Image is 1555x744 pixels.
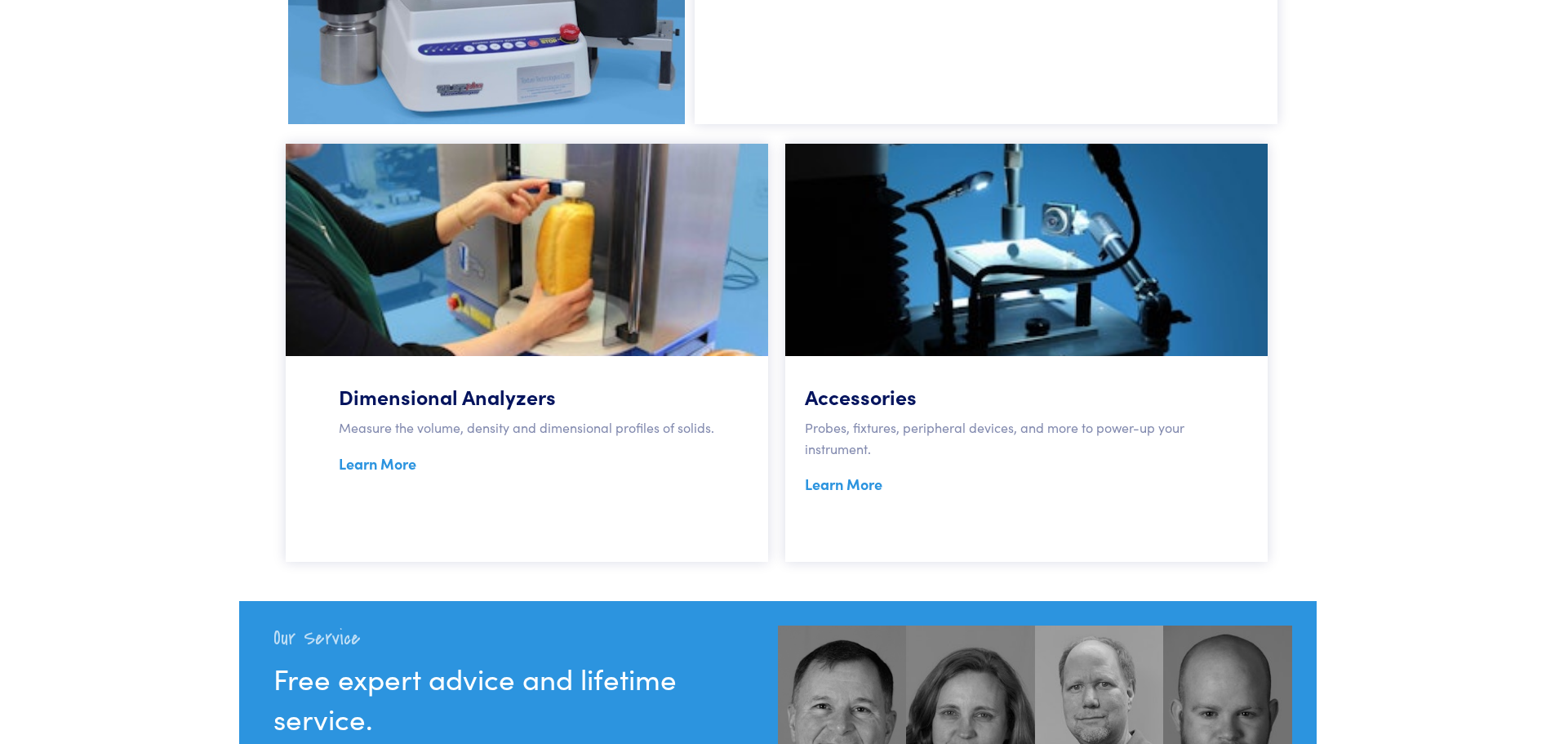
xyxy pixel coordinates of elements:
h5: Accessories [805,382,1248,411]
p: Probes, fixtures, peripheral devices, and more to power-up your instrument. [805,417,1248,459]
h3: Free expert advice and lifetime service. [273,657,768,737]
h5: Dimensional Analyzers [339,382,714,411]
img: video-capture-system-lighting-tablet-2.jpg [785,144,1268,356]
img: volscan-demo-2.jpg [286,144,768,356]
a: Learn More [805,474,882,494]
h2: Our Service [273,626,768,651]
p: Measure the volume, density and dimensional profiles of solids. [339,417,714,439]
a: Learn More [339,453,416,474]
